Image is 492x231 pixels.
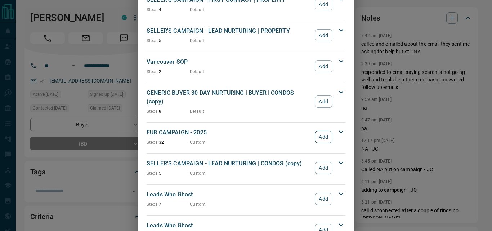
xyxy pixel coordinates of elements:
span: Steps: [147,69,159,74]
span: Steps: [147,140,159,145]
div: GENERIC BUYER 30 DAY NURTURING | BUYER | CONDOS (copy)Steps:8DefaultAdd [147,87,345,116]
span: Steps: [147,109,159,114]
p: 4 [147,6,190,13]
p: Leads Who Ghost [147,221,311,230]
button: Add [315,29,332,41]
p: 5 [147,37,190,44]
p: GENERIC BUYER 30 DAY NURTURING | BUYER | CONDOS (copy) [147,89,311,106]
p: SELLER'S CAMPAIGN - LEAD NURTURING | PROPERTY [147,27,311,35]
p: 8 [147,108,190,115]
span: Steps: [147,171,159,176]
span: Steps: [147,7,159,12]
div: SELLER'S CAMPAIGN - LEAD NURTURING | PROPERTYSteps:5DefaultAdd [147,25,345,45]
button: Add [315,131,332,143]
span: Steps: [147,202,159,207]
p: Leads Who Ghost [147,190,311,199]
p: Custom [190,201,206,208]
div: FUB CAMPAIGN - 2025Steps:32CustomAdd [147,127,345,147]
p: FUB CAMPAIGN - 2025 [147,128,311,137]
p: Default [190,108,204,115]
button: Add [315,162,332,174]
p: SELLER'S CAMPAIGN - LEAD NURTURING | CONDOS (copy) [147,159,311,168]
p: 32 [147,139,190,146]
span: Steps: [147,38,159,43]
button: Add [315,95,332,108]
button: Add [315,193,332,205]
p: 2 [147,68,190,75]
p: 7 [147,201,190,208]
div: Vancouver SOPSteps:2DefaultAdd [147,56,345,76]
p: Vancouver SOP [147,58,311,66]
p: Custom [190,170,206,177]
p: Custom [190,139,206,146]
p: Default [190,37,204,44]
p: 5 [147,170,190,177]
p: Default [190,68,204,75]
p: Default [190,6,204,13]
div: SELLER'S CAMPAIGN - LEAD NURTURING | CONDOS (copy)Steps:5CustomAdd [147,158,345,178]
button: Add [315,60,332,72]
div: Leads Who GhostSteps:7CustomAdd [147,189,345,209]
